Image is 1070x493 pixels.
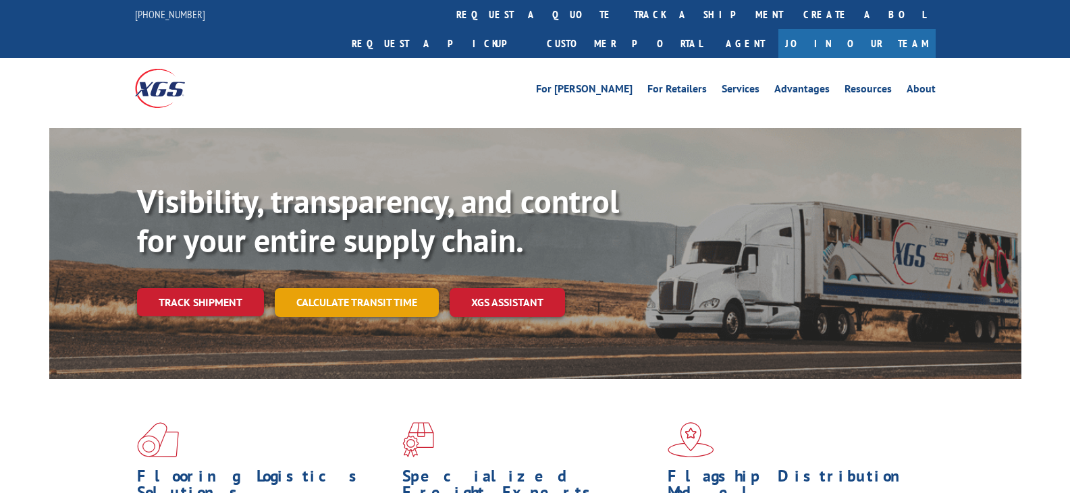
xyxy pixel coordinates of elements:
a: Resources [845,84,892,98]
img: xgs-icon-total-supply-chain-intelligence-red [137,422,179,457]
a: Request a pickup [342,29,537,58]
b: Visibility, transparency, and control for your entire supply chain. [137,180,619,261]
a: XGS ASSISTANT [450,288,565,317]
a: Advantages [774,84,830,98]
a: Track shipment [137,288,264,316]
img: xgs-icon-flagship-distribution-model-red [668,422,714,457]
a: Services [722,84,759,98]
a: For Retailers [647,84,707,98]
a: Customer Portal [537,29,712,58]
a: [PHONE_NUMBER] [135,7,205,21]
a: For [PERSON_NAME] [536,84,633,98]
a: Join Our Team [778,29,936,58]
a: About [907,84,936,98]
a: Agent [712,29,778,58]
img: xgs-icon-focused-on-flooring-red [402,422,434,457]
a: Calculate transit time [275,288,439,317]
